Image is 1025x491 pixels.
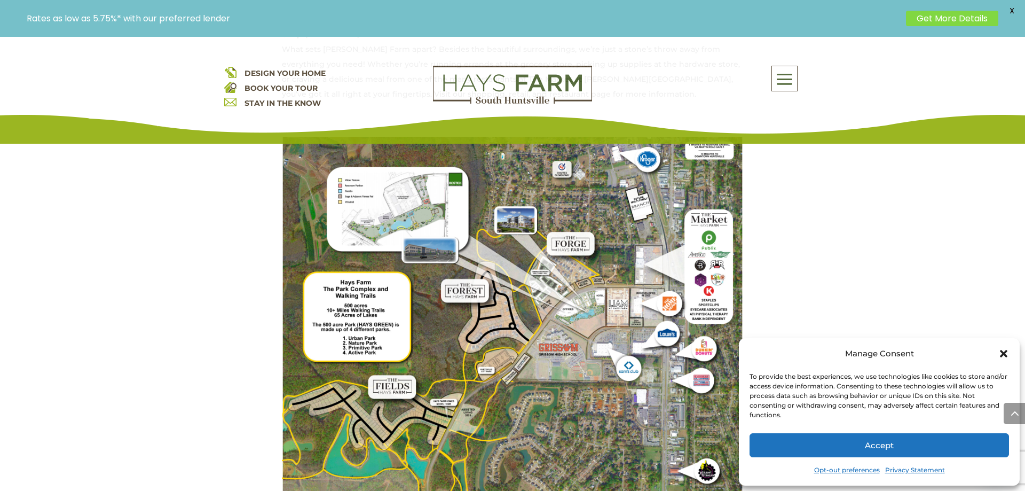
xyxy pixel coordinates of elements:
a: Get More Details [906,11,998,26]
img: Logo [433,66,592,104]
a: hays farm homes huntsville development [433,97,592,106]
span: X [1004,3,1020,19]
a: Privacy Statement [885,463,945,478]
a: DESIGN YOUR HOME [245,68,326,78]
a: BOOK YOUR TOUR [245,83,318,93]
img: design your home [224,66,236,78]
a: STAY IN THE KNOW [245,98,321,108]
button: Accept [750,433,1009,457]
div: Close dialog [998,348,1009,359]
p: Rates as low as 5.75%* with our preferred lender [27,13,901,24]
div: To provide the best experiences, we use technologies like cookies to store and/or access device i... [750,372,1008,420]
img: book your home tour [224,81,236,93]
div: Manage Consent [845,346,914,361]
a: Opt-out preferences [814,463,880,478]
